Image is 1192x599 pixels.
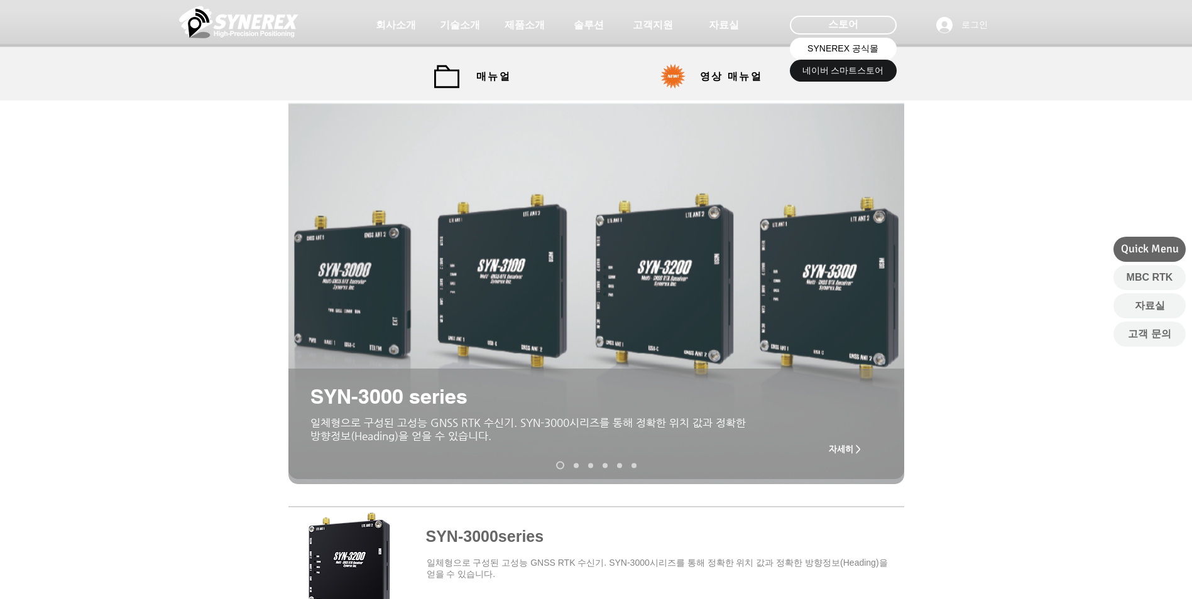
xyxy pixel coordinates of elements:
a: 고객지원 [621,13,684,38]
a: SMC-2000 [574,463,579,468]
span: SYNEREX 공식몰 [807,43,878,55]
span: 자료실 [709,19,739,32]
span: MBC RTK [1127,271,1173,284]
span: 로그인 [957,19,992,31]
a: MRD-1000v2 [603,463,608,468]
a: TDR-3000 [617,463,622,468]
span: 기술소개 [440,19,480,32]
div: Quick Menu [1113,237,1186,262]
span: 제품소개 [505,19,545,32]
a: 자세히 > [820,436,870,461]
a: 제품소개 [493,13,556,38]
span: SYN-3000 series [310,384,468,408]
span: 스토어 [828,18,858,31]
img: 씨너렉스_White_simbol_대지 1.png [179,3,298,41]
a: 회사소개 [364,13,427,38]
a: 자료실 [692,13,755,38]
span: Quick Menu [1121,241,1179,257]
span: 솔루션 [574,19,604,32]
span: 일체형으로 구성된 고성능 GNSS RTK 수신기. SYN-3000시리즈를 통해 정확한 위치 값과 정확한 방향정보(Heading)을 얻을 수 있습니다. [310,416,746,442]
span: 네이버 스마트스토어 [802,65,884,77]
a: 고객 문의 [1113,321,1186,347]
a: SYN-3000 series [556,461,564,470]
span: 영상 매뉴얼 [700,70,762,84]
a: 기술소개 [429,13,491,38]
a: MDU-2000 UAV Kit [632,463,637,468]
span: 고객지원 [633,19,673,32]
span: 매뉴얼 [476,70,511,84]
span: 자세히 > [829,444,861,454]
a: MBC RTK [1113,265,1186,290]
div: 스토어 [790,16,897,35]
a: 네이버 스마트스토어 [790,60,897,82]
a: 자료실 [1113,293,1186,318]
span: 회사소개 [376,19,416,32]
a: 영상 매뉴얼 [653,64,779,89]
a: 솔루션 [557,13,620,38]
a: SYNEREX 공식몰 [790,38,897,60]
iframe: Wix Chat [1047,545,1192,599]
nav: 슬라이드 [551,461,641,470]
span: 자료실 [1135,299,1165,313]
button: 로그인 [927,13,997,37]
a: MRP-2000v2 [588,463,593,468]
span: 고객 문의 [1128,327,1171,341]
div: 슬라이드쇼 [288,85,904,484]
a: 매뉴얼 [434,64,522,89]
